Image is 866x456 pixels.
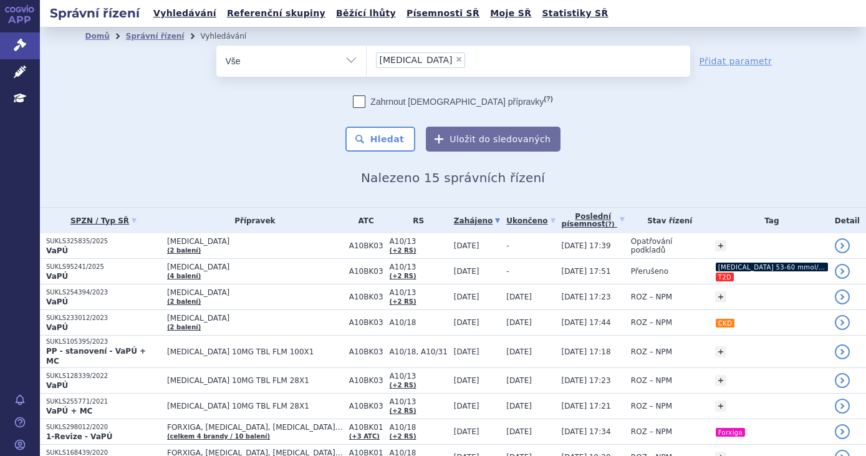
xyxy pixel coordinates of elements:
[835,264,850,279] a: detail
[562,267,611,276] span: [DATE] 17:51
[835,399,850,414] a: detail
[361,170,545,185] span: Nalezeno 15 správních řízení
[390,263,448,271] span: A10/13
[716,263,828,271] i: [MEDICAL_DATA] 53-60 mmol/mol
[631,427,672,436] span: ROZ – NPM
[562,402,611,410] span: [DATE] 17:21
[390,407,416,414] a: (+2 RS)
[715,240,726,251] a: +
[631,237,673,255] span: Opatřování podkladů
[349,318,383,327] span: A10BK03
[835,424,850,439] a: detail
[454,293,479,301] span: [DATE]
[631,347,672,356] span: ROZ – NPM
[46,381,68,390] strong: VaPÚ
[562,347,611,356] span: [DATE] 17:18
[700,55,772,67] a: Přidat parametr
[345,127,416,152] button: Hledat
[544,95,552,103] abbr: (?)
[506,427,532,436] span: [DATE]
[349,376,383,385] span: A10BK03
[454,427,479,436] span: [DATE]
[455,56,463,63] span: ×
[383,208,448,233] th: RS
[390,247,416,254] a: (+2 RS)
[167,314,343,323] span: [MEDICAL_DATA]
[562,427,611,436] span: [DATE] 17:34
[403,5,483,22] a: Písemnosti SŘ
[46,337,161,346] p: SUKLS105395/2023
[454,241,479,250] span: [DATE]
[390,298,416,305] a: (+2 RS)
[167,247,201,254] a: (2 balení)
[85,32,110,41] a: Domů
[46,263,161,271] p: SUKLS95241/2025
[506,293,532,301] span: [DATE]
[506,267,509,276] span: -
[46,246,68,255] strong: VaPÚ
[506,402,532,410] span: [DATE]
[126,32,185,41] a: Správní řízení
[454,267,479,276] span: [DATE]
[486,5,535,22] a: Moje SŘ
[46,298,68,306] strong: VaPÚ
[454,318,479,327] span: [DATE]
[343,208,383,233] th: ATC
[715,400,726,412] a: +
[390,237,448,246] span: A10/13
[161,208,343,233] th: Přípravek
[562,376,611,385] span: [DATE] 17:23
[454,212,500,230] a: Zahájeno
[469,52,476,67] input: [MEDICAL_DATA]
[200,27,262,46] li: Vyhledávání
[390,347,448,356] span: A10/18, A10/31
[46,314,161,323] p: SUKLS233012/2023
[46,347,146,366] strong: PP - stanovení - VaPÚ + MC
[506,347,532,356] span: [DATE]
[562,318,611,327] span: [DATE] 17:44
[631,402,672,410] span: ROZ – NPM
[167,273,201,279] a: (4 balení)
[506,241,509,250] span: -
[349,241,383,250] span: A10BK03
[332,5,400,22] a: Běžící lhůty
[167,298,201,305] a: (2 balení)
[605,221,615,228] abbr: (?)
[426,127,560,152] button: Uložit do sledovaných
[390,423,448,432] span: A10/18
[715,375,726,386] a: +
[150,5,220,22] a: Vyhledávání
[46,288,161,297] p: SUKLS254394/2023
[349,402,383,410] span: A10BK03
[538,5,612,22] a: Statistiky SŘ
[349,433,380,440] a: (+3 ATC)
[709,208,829,233] th: Tag
[167,288,343,297] span: [MEDICAL_DATA]
[562,208,625,233] a: Poslednípísemnost(?)
[835,238,850,253] a: detail
[390,397,448,406] span: A10/13
[835,289,850,304] a: detail
[631,293,672,301] span: ROZ – NPM
[631,376,672,385] span: ROZ – NPM
[46,237,161,246] p: SUKLS325835/2025
[223,5,329,22] a: Referenční skupiny
[625,208,709,233] th: Stav řízení
[167,263,343,271] span: [MEDICAL_DATA]
[715,291,726,303] a: +
[631,267,668,276] span: Přerušeno
[349,423,383,432] span: A10BK01
[167,237,343,246] span: [MEDICAL_DATA]
[631,318,672,327] span: ROZ – NPM
[835,373,850,388] a: detail
[390,382,416,389] a: (+2 RS)
[715,346,726,357] a: +
[167,433,270,440] a: (celkem 4 brandy / 10 balení)
[454,347,479,356] span: [DATE]
[349,347,383,356] span: A10BK03
[562,241,611,250] span: [DATE] 17:39
[506,212,555,230] a: Ukončeno
[167,376,343,385] span: [MEDICAL_DATA] 10MG TBL FLM 28X1
[390,318,448,327] span: A10/18
[167,402,343,410] span: [MEDICAL_DATA] 10MG TBL FLM 28X1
